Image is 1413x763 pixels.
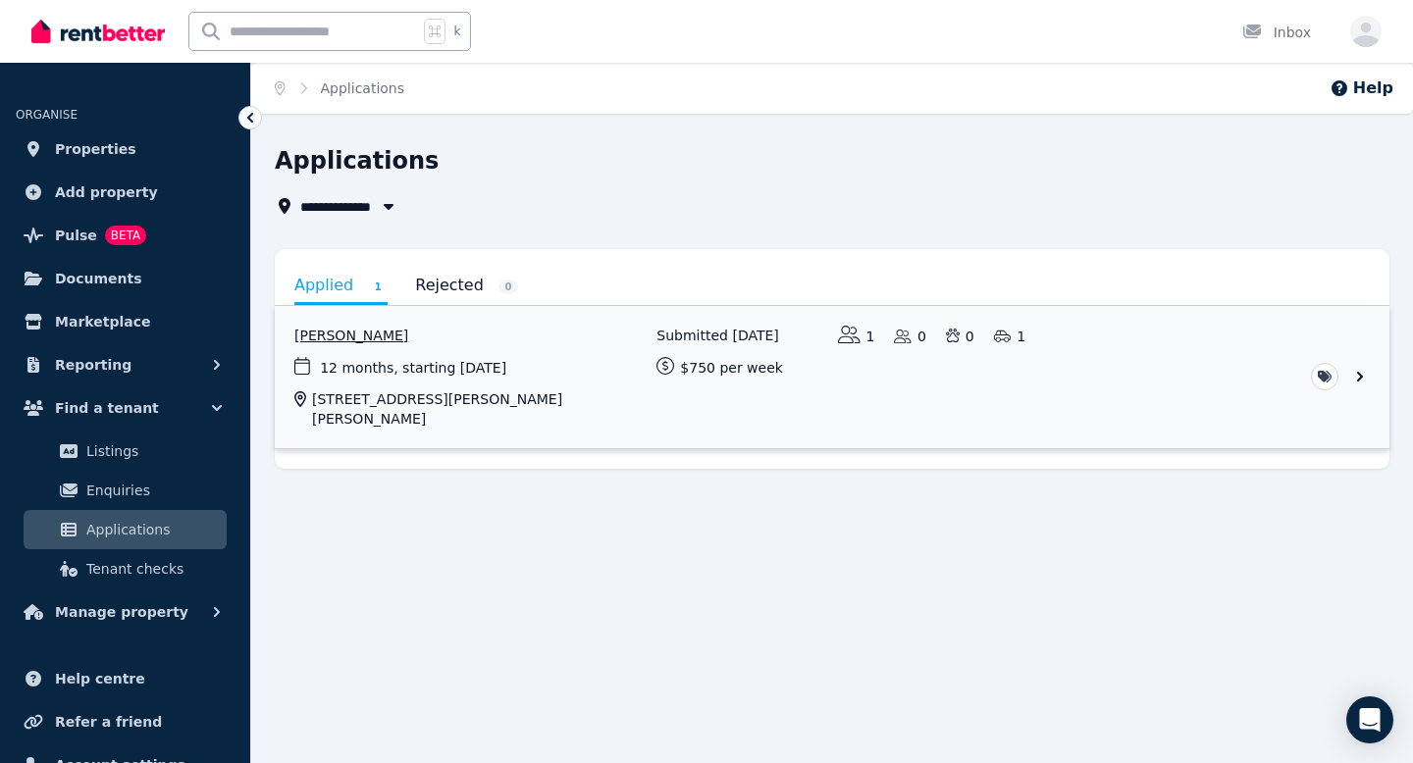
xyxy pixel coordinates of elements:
img: RentBetter [31,17,165,46]
nav: Breadcrumb [251,63,428,114]
h1: Applications [275,145,439,177]
span: Find a tenant [55,396,159,420]
button: Manage property [16,592,235,632]
button: Help [1330,76,1393,100]
span: BETA [105,226,146,245]
span: Marketplace [55,310,150,333]
a: Applied [294,269,388,305]
span: Add property [55,180,158,204]
a: Enquiries [24,471,227,510]
span: 0 [498,280,518,294]
span: Documents [55,267,142,290]
a: Help centre [16,659,235,698]
span: Reporting [55,353,131,377]
span: Enquiries [86,479,219,502]
span: Pulse [55,224,97,247]
button: Reporting [16,345,235,384]
span: Tenant checks [86,557,219,581]
span: 1 [368,280,388,294]
a: Properties [16,129,235,169]
a: Documents [16,259,235,298]
div: Open Intercom Messenger [1346,696,1393,743]
span: Manage property [55,600,188,624]
span: Refer a friend [55,710,162,734]
a: View application: Richard Eaton [275,306,1389,448]
a: Add property [16,173,235,212]
span: Listings [86,439,219,463]
a: Tenant checks [24,549,227,588]
div: Inbox [1242,23,1311,42]
a: Rejected [415,269,518,302]
span: Applications [321,78,405,98]
a: Marketplace [16,302,235,341]
span: Properties [55,137,136,161]
span: ORGANISE [16,108,78,122]
a: Listings [24,432,227,471]
button: Find a tenant [16,388,235,428]
span: Applications [86,518,219,541]
a: PulseBETA [16,216,235,255]
span: Help centre [55,667,145,690]
span: k [453,24,460,39]
a: Refer a friend [16,702,235,741]
a: Applications [24,510,227,549]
